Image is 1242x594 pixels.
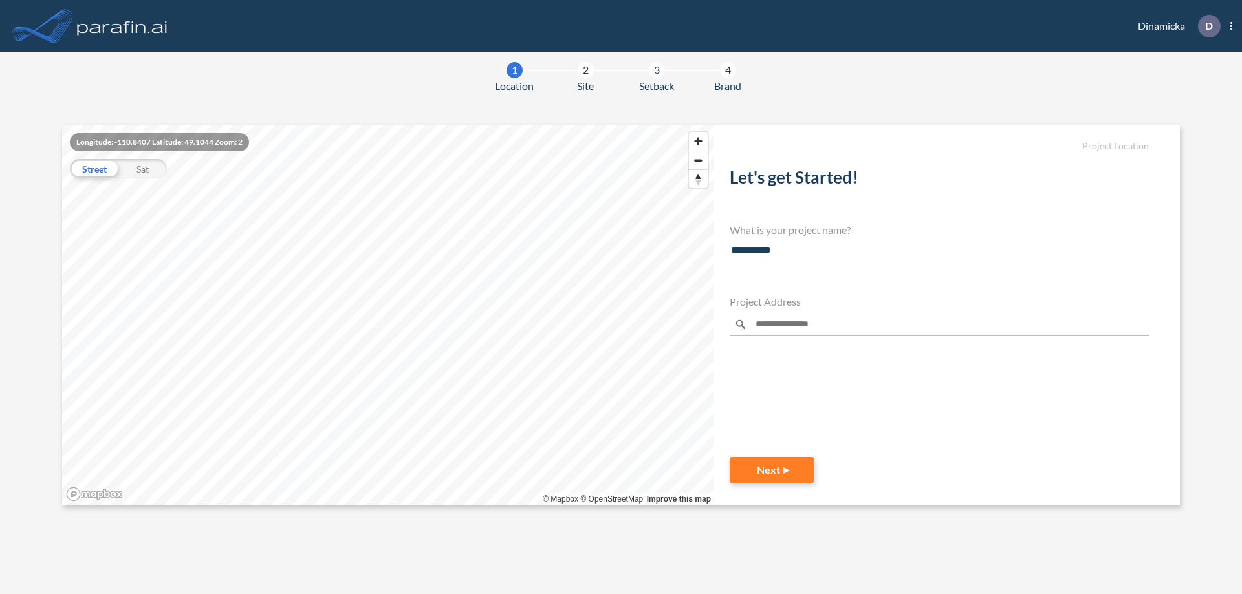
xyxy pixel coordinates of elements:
div: Sat [118,159,167,178]
h4: What is your project name? [730,224,1149,236]
a: OpenStreetMap [580,494,643,504]
input: Enter a location [730,313,1149,336]
a: Mapbox homepage [66,487,123,502]
span: Setback [639,78,674,94]
div: 2 [578,62,594,78]
p: D [1205,20,1213,32]
button: Zoom in [689,132,708,151]
button: Next [730,457,814,483]
span: Location [495,78,534,94]
h5: Project Location [730,141,1149,152]
div: 3 [649,62,665,78]
button: Reset bearing to north [689,169,708,188]
a: Mapbox [543,494,578,504]
div: Dinamicka [1118,15,1232,37]
h4: Project Address [730,295,1149,308]
div: Street [70,159,118,178]
img: logo [74,13,170,39]
h2: Let's get Started! [730,167,1149,193]
div: Longitude: -110.8407 Latitude: 49.1044 Zoom: 2 [70,133,249,151]
a: Improve this map [647,494,711,504]
button: Zoom out [689,151,708,169]
canvas: Map [62,125,714,505]
div: 4 [720,62,736,78]
span: Reset bearing to north [689,170,708,188]
span: Brand [714,78,741,94]
span: Site [577,78,594,94]
div: 1 [507,62,523,78]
